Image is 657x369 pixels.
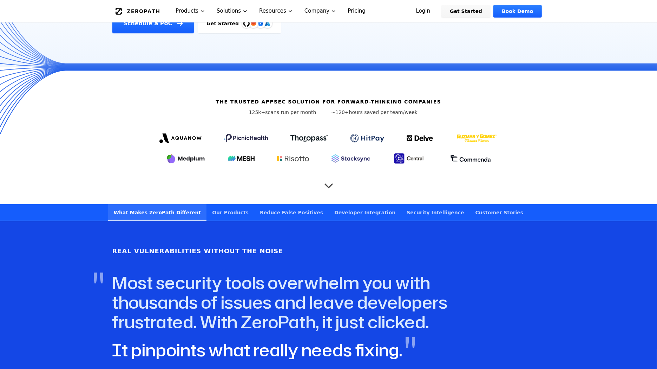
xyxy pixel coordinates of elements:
[408,5,439,18] a: Login
[239,109,326,116] p: scans run per month
[456,130,498,147] img: GYG
[247,16,261,31] img: GitLab
[228,156,255,161] img: Mesh
[493,5,541,18] a: Book Demo
[470,204,529,221] a: Customer Stories
[206,204,254,221] a: Our Products
[166,153,205,164] img: Medplum
[401,204,469,221] a: Security Intelligence
[331,109,418,116] p: hours saved per team/week
[249,109,265,115] span: 125k+
[198,14,281,33] a: Get StartedGitHubGitLabAzure
[405,332,416,365] span: "
[265,21,270,26] img: Azure
[331,154,370,163] img: Stacksync
[322,175,336,189] button: Scroll to next section
[290,135,328,142] img: Thoropass
[331,109,349,115] span: ~120+
[441,5,491,18] a: Get Started
[257,20,264,27] svg: Bitbucket
[112,273,517,332] h4: Most security tools overwhelm you with thousands of issues and leave developers frustrated. With ...
[112,246,283,256] h6: Real Vulnerabilities Without the Noise
[112,14,194,33] a: Schedule a PoC
[93,267,105,301] span: "
[216,98,441,105] h6: The Trusted AppSec solution for forward-thinking companies
[108,204,207,221] a: What Makes ZeroPath Different
[112,338,402,362] span: It pinpoints what really needs fixing.
[329,204,401,221] a: Developer Integration
[393,152,428,165] img: Central
[254,204,329,221] a: Reduce False Positives
[243,20,250,27] img: GitHub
